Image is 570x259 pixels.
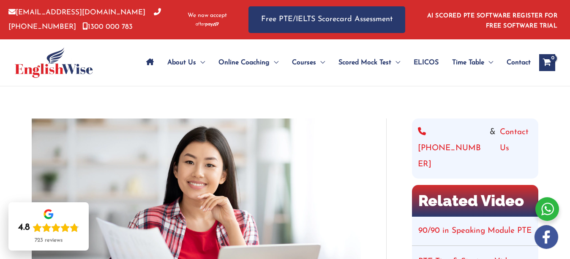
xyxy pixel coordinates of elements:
[500,48,531,77] a: Contact
[188,11,227,20] span: We now accept
[332,48,407,77] a: Scored Mock TestMenu Toggle
[414,48,439,77] span: ELICOS
[292,48,316,77] span: Courses
[218,48,270,77] span: Online Coaching
[500,124,532,173] a: Contact Us
[427,13,558,29] a: AI SCORED PTE SOFTWARE REGISTER FOR FREE SOFTWARE TRIAL
[418,124,532,173] div: &
[452,48,484,77] span: Time Table
[139,48,531,77] nav: Site Navigation: Main Menu
[161,48,212,77] a: About UsMenu Toggle
[507,48,531,77] span: Contact
[535,225,558,249] img: white-facebook.png
[285,48,332,77] a: CoursesMenu Toggle
[316,48,325,77] span: Menu Toggle
[212,48,285,77] a: Online CoachingMenu Toggle
[445,48,500,77] a: Time TableMenu Toggle
[418,227,532,235] a: 90/90 in Speaking Module PTE
[196,22,219,27] img: Afterpay-Logo
[484,48,493,77] span: Menu Toggle
[270,48,278,77] span: Menu Toggle
[407,48,445,77] a: ELICOS
[18,222,79,234] div: Rating: 4.8 out of 5
[8,9,161,30] a: [PHONE_NUMBER]
[8,9,145,16] a: [EMAIL_ADDRESS][DOMAIN_NAME]
[15,47,93,78] img: cropped-ew-logo
[167,48,196,77] span: About Us
[418,124,485,173] a: [PHONE_NUMBER]
[412,185,538,216] h2: Related Video
[539,54,555,71] a: View Shopping Cart, empty
[35,237,63,244] div: 723 reviews
[338,48,391,77] span: Scored Mock Test
[18,222,30,234] div: 4.8
[391,48,400,77] span: Menu Toggle
[196,48,205,77] span: Menu Toggle
[248,6,405,33] a: Free PTE/IELTS Scorecard Assessment
[422,6,562,33] aside: Header Widget 1
[82,23,133,30] a: 1300 000 783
